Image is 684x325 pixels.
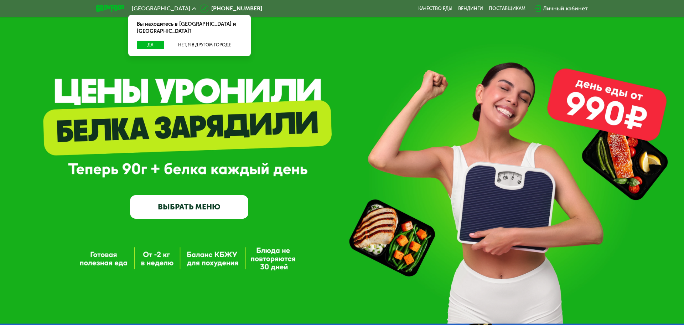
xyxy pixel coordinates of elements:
a: Качество еды [418,6,452,11]
button: Нет, я в другом городе [167,41,242,49]
div: поставщикам [489,6,525,11]
button: Да [137,41,164,49]
a: ВЫБРАТЬ МЕНЮ [130,195,248,219]
div: Личный кабинет [543,4,588,13]
a: Вендинги [458,6,483,11]
span: [GEOGRAPHIC_DATA] [132,6,190,11]
div: Вы находитесь в [GEOGRAPHIC_DATA] и [GEOGRAPHIC_DATA]? [128,15,251,41]
a: [PHONE_NUMBER] [200,4,262,13]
